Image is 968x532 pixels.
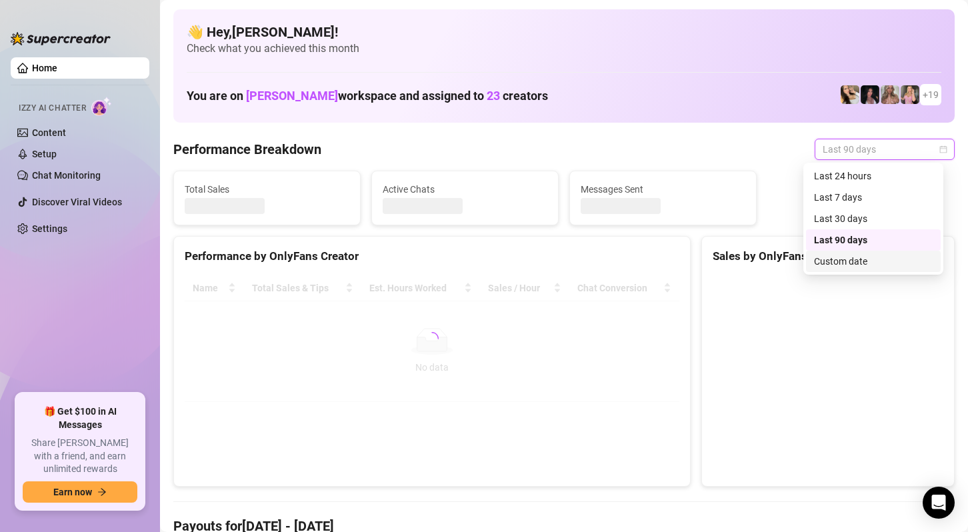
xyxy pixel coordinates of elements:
[806,187,941,208] div: Last 7 days
[32,197,122,207] a: Discover Viral Videos
[383,182,547,197] span: Active Chats
[814,211,933,226] div: Last 30 days
[423,329,441,347] span: loading
[97,487,107,497] span: arrow-right
[713,247,943,265] div: Sales by OnlyFans Creator
[814,233,933,247] div: Last 90 days
[173,140,321,159] h4: Performance Breakdown
[487,89,500,103] span: 23
[23,481,137,503] button: Earn nowarrow-right
[53,487,92,497] span: Earn now
[11,32,111,45] img: logo-BBDzfeDw.svg
[806,165,941,187] div: Last 24 hours
[814,254,933,269] div: Custom date
[32,170,101,181] a: Chat Monitoring
[19,102,86,115] span: Izzy AI Chatter
[187,41,941,56] span: Check what you achieved this month
[185,247,679,265] div: Performance by OnlyFans Creator
[881,85,899,104] img: Kenzie (@dmaxkenz)
[91,97,112,116] img: AI Chatter
[923,87,939,102] span: + 19
[923,487,955,519] div: Open Intercom Messenger
[806,208,941,229] div: Last 30 days
[32,223,67,234] a: Settings
[814,190,933,205] div: Last 7 days
[806,229,941,251] div: Last 90 days
[187,89,548,103] h1: You are on workspace and assigned to creators
[806,251,941,272] div: Custom date
[823,139,947,159] span: Last 90 days
[901,85,919,104] img: Kenzie (@dmaxkenzfree)
[185,182,349,197] span: Total Sales
[841,85,859,104] img: Avry (@avryjennerfree)
[939,145,947,153] span: calendar
[246,89,338,103] span: [PERSON_NAME]
[814,169,933,183] div: Last 24 hours
[187,23,941,41] h4: 👋 Hey, [PERSON_NAME] !
[861,85,879,104] img: Baby (@babyyyybellaa)
[32,127,66,138] a: Content
[581,182,745,197] span: Messages Sent
[32,149,57,159] a: Setup
[32,63,57,73] a: Home
[23,437,137,476] span: Share [PERSON_NAME] with a friend, and earn unlimited rewards
[23,405,137,431] span: 🎁 Get $100 in AI Messages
